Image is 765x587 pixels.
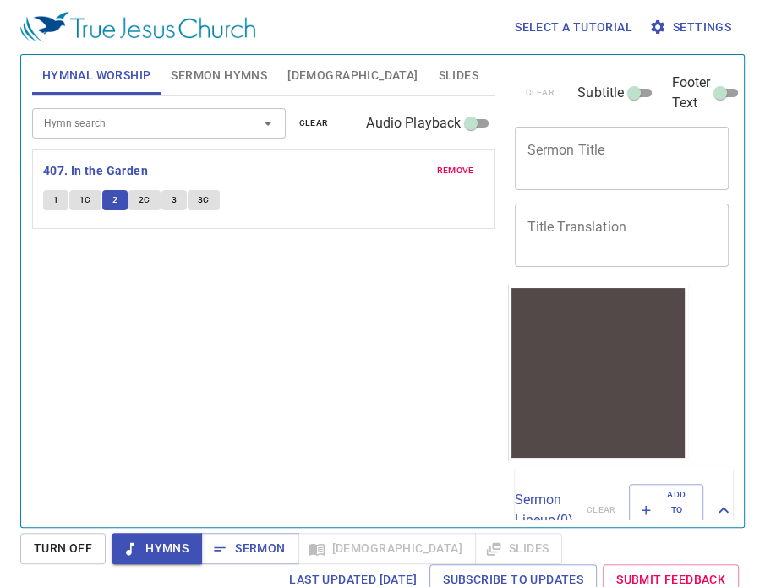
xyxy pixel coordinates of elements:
[43,160,148,182] b: 407. In the Garden
[125,538,189,559] span: Hymns
[427,160,484,181] button: remove
[289,113,339,133] button: clear
[172,193,177,208] span: 3
[128,190,161,210] button: 2C
[20,533,106,564] button: Turn Off
[671,73,710,113] span: Footer Text
[102,190,128,210] button: 2
[514,490,572,530] p: Sermon Lineup ( 0 )
[438,65,478,86] span: Slides
[42,65,151,86] span: Hymnal Worship
[79,193,91,208] span: 1C
[646,12,738,43] button: Settings
[188,190,220,210] button: 3C
[287,65,418,86] span: [DEMOGRAPHIC_DATA]
[171,65,267,86] span: Sermon Hymns
[508,12,639,43] button: Select a tutorial
[256,111,280,135] button: Open
[437,163,474,178] span: remove
[299,116,329,131] span: clear
[69,190,101,210] button: 1C
[577,83,624,103] span: Subtitle
[34,538,92,559] span: Turn Off
[640,487,692,534] span: Add to Lineup
[201,533,298,564] button: Sermon
[366,113,461,133] span: Audio Playback
[112,533,202,564] button: Hymns
[161,190,187,210] button: 3
[215,538,285,559] span: Sermon
[515,17,632,38] span: Select a tutorial
[43,160,151,182] button: 407. In the Garden
[508,285,688,461] iframe: from-child
[112,193,117,208] span: 2
[53,193,58,208] span: 1
[198,193,210,208] span: 3C
[20,12,255,42] img: True Jesus Church
[515,467,733,554] div: Sermon Lineup(0)clearAdd to Lineup
[653,17,731,38] span: Settings
[43,190,68,210] button: 1
[629,484,703,537] button: Add to Lineup
[139,193,150,208] span: 2C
